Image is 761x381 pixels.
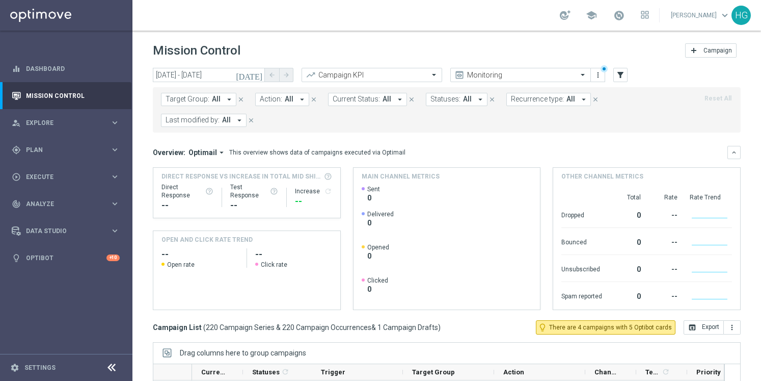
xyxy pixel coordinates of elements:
div: Optibot [12,244,120,271]
span: Sent [367,185,380,193]
div: Dashboard [12,55,120,82]
i: filter_alt [616,70,625,80]
i: keyboard_arrow_right [110,199,120,209]
i: arrow_back [268,71,276,79]
div: Bounced [561,233,602,249]
input: Select date range [153,68,265,82]
span: All [285,95,293,104]
span: Analyze [26,201,110,207]
i: lightbulb_outline [538,323,547,332]
i: arrow_drop_down [579,95,588,104]
button: Recurrence type: All arrow_drop_down [506,93,591,106]
span: Action [503,368,524,376]
div: Data Studio keyboard_arrow_right [11,227,120,235]
i: [DATE] [236,70,263,80]
span: ) [438,323,441,332]
span: There are 4 campaigns with 5 Optibot cards [549,323,672,332]
div: -- [653,206,677,222]
i: preview [454,70,465,80]
span: Statuses [252,368,280,376]
i: close [237,96,244,103]
button: Last modified by: All arrow_drop_down [161,114,247,127]
span: 220 Campaign Series & 220 Campaign Occurrences [206,323,371,332]
span: Target Group: [166,95,209,104]
span: Calculate column [280,366,289,377]
a: [PERSON_NAME]keyboard_arrow_down [670,8,731,23]
span: Opened [367,243,389,251]
div: 0 [614,206,641,222]
div: Direct Response [161,183,213,199]
span: Recurrence type: [511,95,564,104]
div: Execute [12,172,110,182]
span: Open rate [167,261,195,269]
button: add Campaign [685,43,737,58]
span: 0 [367,251,389,261]
button: close [309,94,318,105]
span: Execute [26,174,110,180]
span: Statuses: [430,95,460,104]
span: Last modified by: [166,116,220,124]
i: arrow_drop_down [476,95,485,104]
span: Clicked [367,276,388,285]
span: Data Studio [26,228,110,234]
button: Mission Control [11,92,120,100]
div: equalizer Dashboard [11,65,120,73]
i: keyboard_arrow_down [730,149,738,156]
button: Target Group: All arrow_drop_down [161,93,236,106]
div: gps_fixed Plan keyboard_arrow_right [11,146,120,154]
span: Current Status [201,368,226,376]
span: All [222,116,231,124]
span: All [383,95,391,104]
i: open_in_browser [688,323,696,332]
h1: Mission Control [153,43,240,58]
button: track_changes Analyze keyboard_arrow_right [11,200,120,208]
span: keyboard_arrow_down [719,10,730,21]
i: track_changes [12,199,21,209]
span: Action: [260,95,282,104]
h2: -- [255,248,332,261]
i: keyboard_arrow_right [110,118,120,128]
i: keyboard_arrow_right [110,172,120,182]
button: Optimail arrow_drop_down [185,148,229,157]
div: Rate [653,193,677,201]
div: Analyze [12,199,110,209]
button: [DATE] [234,68,265,83]
button: lightbulb_outline There are 4 campaigns with 5 Optibot cards [536,320,675,335]
button: more_vert [593,69,603,81]
span: 1 Campaign Drafts [377,323,438,332]
i: keyboard_arrow_right [110,226,120,236]
div: 0 [614,287,641,303]
button: filter_alt [613,68,628,82]
button: close [591,94,600,105]
span: 0 [367,193,380,202]
div: Dropped [561,206,602,222]
i: gps_fixed [12,145,21,155]
i: keyboard_arrow_right [110,145,120,155]
i: more_vert [594,71,602,79]
div: Unsubscribed [561,260,602,276]
div: Spam reported [561,287,602,303]
i: refresh [324,187,332,195]
span: All [566,95,575,104]
div: There are unsaved changes [601,65,608,72]
button: more_vert [724,320,741,335]
button: person_search Explore keyboard_arrow_right [11,119,120,127]
button: close [487,94,497,105]
div: play_circle_outline Execute keyboard_arrow_right [11,173,120,181]
div: Total [614,193,641,201]
i: equalizer [12,64,21,73]
div: Plan [12,145,110,155]
i: settings [10,363,19,372]
div: lightbulb Optibot +10 [11,254,120,262]
button: close [407,94,416,105]
span: Drag columns here to group campaigns [180,349,306,357]
button: Action: All arrow_drop_down [255,93,309,106]
i: close [592,96,599,103]
div: -- [653,233,677,249]
i: arrow_drop_down [235,116,244,125]
span: ED_OMNI_0902_LOYALTY_OFFER ED_OMNI_0909_LOYALTY_OFFER [212,95,221,104]
span: 0 [367,218,394,227]
span: ( [203,323,206,332]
